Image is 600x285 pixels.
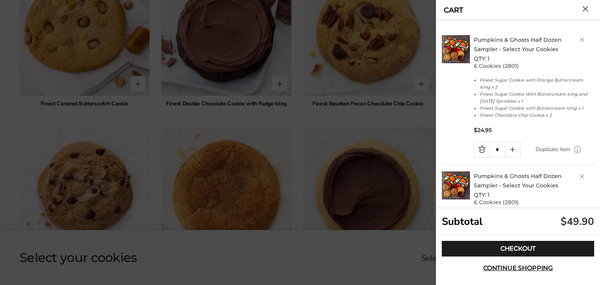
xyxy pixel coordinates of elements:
[489,142,505,157] input: Quantity Input
[474,126,492,134] span: $24.95
[6,255,81,279] iframe: Sign Up via Text for Offers
[580,37,584,42] a: Delete product
[442,241,594,256] a: Checkout
[474,199,596,205] p: 6 Cookies (2801)
[442,260,594,276] button: Continue shopping
[444,7,463,14] a: CART
[505,142,520,157] a: Quantity plus button
[480,105,595,112] li: Finest Sugar Cookie with Buttercream Icing x 1
[561,215,594,228] div: $49.90
[442,171,470,199] img: C. Krueger's. image
[474,171,596,199] h2: QTY: 1
[582,6,588,12] button: Close cart
[474,63,596,69] p: 6 Cookies (2801)
[442,35,470,63] img: C. Krueger's. image
[536,145,570,154] a: Duplicate item
[474,173,562,189] a: Pumpkins & Ghosts Half Dozen Sampler - Select Your Cookies
[480,77,595,91] li: Finest Sugar Cookie with Orange Buttercream Icing x 2
[474,142,489,157] a: Quantity minus button
[483,265,553,271] span: Continue shopping
[480,91,595,105] li: Finest Sugar Cookie With Buttercream Icing and [DATE] Sprinkles x 1
[480,112,595,119] li: Finest Chocolate Chip Cookie x 2
[580,174,584,179] a: Delete product
[474,36,562,53] a: Pumpkins & Ghosts Half Dozen Sampler - Select Your Cookies
[474,35,596,63] h2: QTY: 1
[436,208,600,235] div: Subtotal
